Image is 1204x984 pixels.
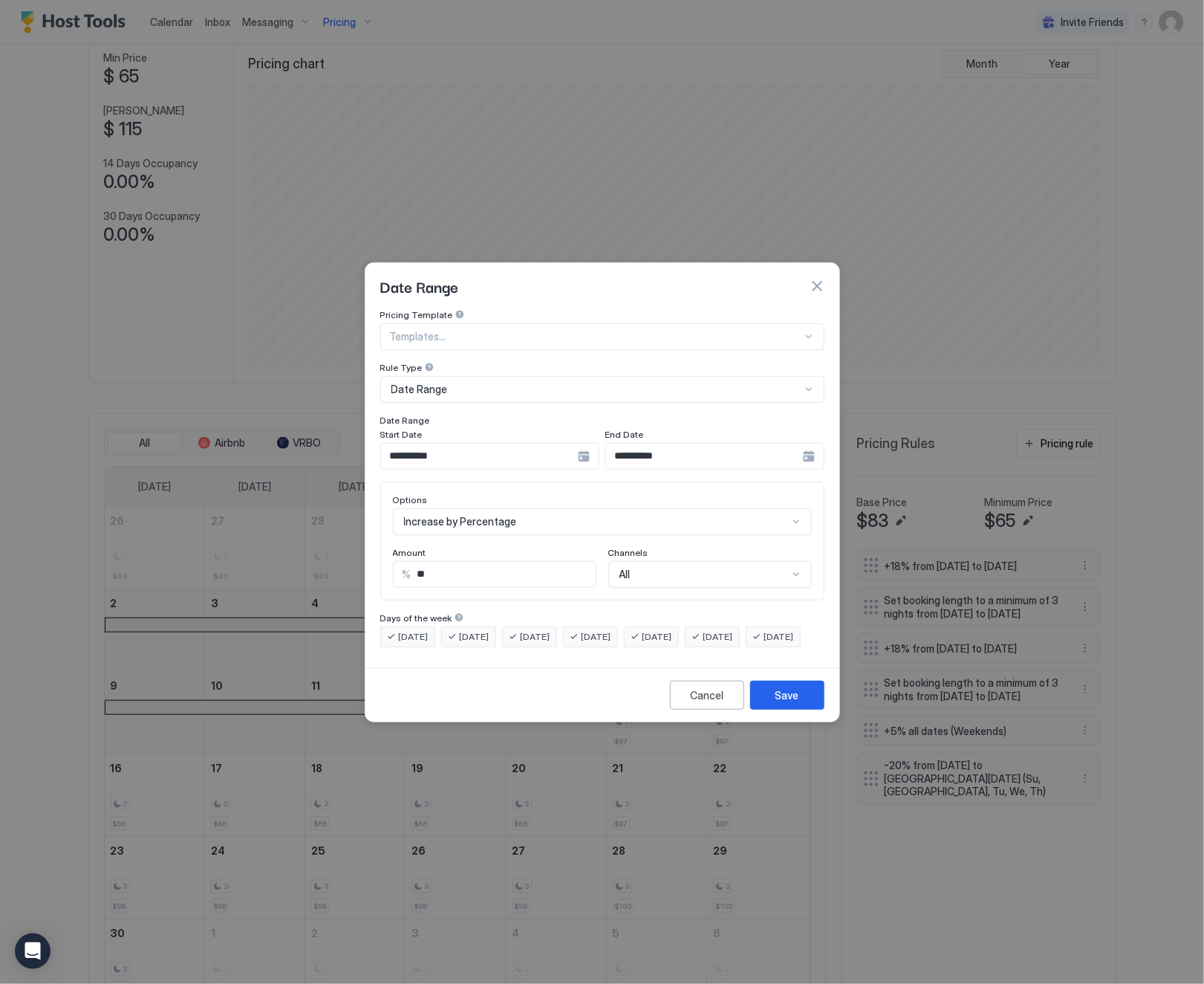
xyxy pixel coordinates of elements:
[619,568,631,581] span: All
[670,681,744,710] button: Cancel
[403,568,411,581] span: %
[380,415,430,426] span: Date Range
[393,494,428,505] span: Options
[606,444,803,469] input: Input Field
[380,362,423,373] span: Rule Type
[750,681,824,710] button: Save
[605,429,644,440] span: End Date
[381,444,578,469] input: Input Field
[404,515,517,528] span: Increase by Percentage
[380,275,459,297] span: Date Range
[764,630,794,644] span: [DATE]
[380,429,423,440] span: Start Date
[775,687,799,703] div: Save
[380,612,452,624] span: Days of the week
[15,933,51,969] div: Open Intercom Messenger
[399,630,429,644] span: [DATE]
[582,630,611,644] span: [DATE]
[703,630,733,644] span: [DATE]
[391,383,448,396] span: Date Range
[393,547,426,558] span: Amount
[608,547,648,558] span: Channels
[411,562,596,587] input: Input Field
[642,630,672,644] span: [DATE]
[690,687,723,703] div: Cancel
[521,630,550,644] span: [DATE]
[380,309,453,320] span: Pricing Template
[460,630,489,644] span: [DATE]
